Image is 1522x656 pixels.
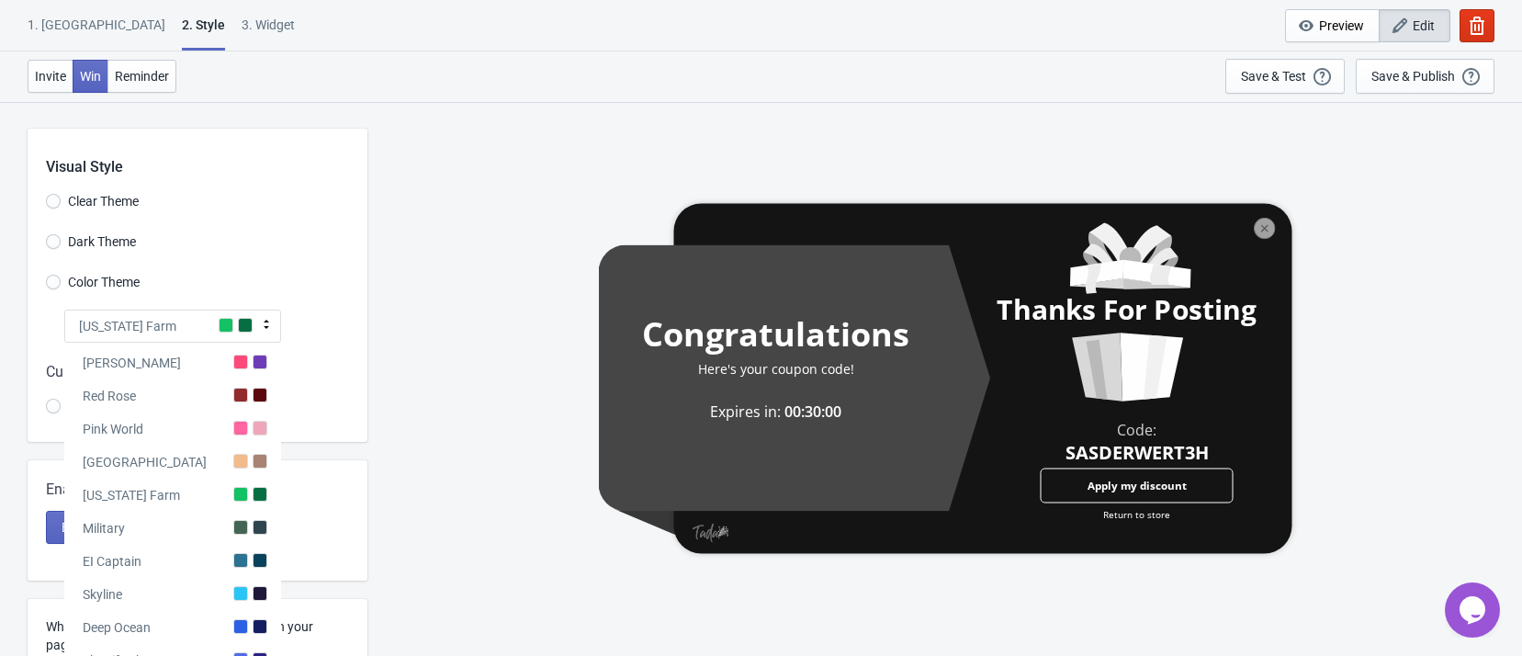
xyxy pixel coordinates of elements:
span: Enable [62,520,100,535]
div: [GEOGRAPHIC_DATA] [83,453,207,471]
button: Invite [28,60,73,93]
div: Save & Test [1241,69,1306,84]
button: Enable [46,511,116,544]
div: Deep Ocean [83,618,151,637]
span: Clear Theme [68,192,139,210]
button: Win [73,60,108,93]
div: 3. Widget [242,16,295,48]
iframe: chat widget [1445,582,1504,638]
button: Reminder [107,60,176,93]
span: Win [80,69,101,84]
div: Military [83,519,125,537]
div: Visual Style [46,129,367,178]
label: Where do you want to show the Widget on your page? [46,617,349,654]
span: Preview [1319,18,1364,33]
span: Edit [1413,18,1435,33]
span: Color Theme [68,273,140,291]
div: 1. [GEOGRAPHIC_DATA] [28,16,165,48]
div: [US_STATE] Farm [83,486,180,504]
span: Reminder [115,69,169,84]
button: Save & Publish [1356,59,1494,94]
span: Invite [35,69,66,84]
span: Enable confettis animation [46,479,220,501]
span: [US_STATE] Farm [79,317,176,335]
div: [PERSON_NAME] [83,354,181,372]
button: Edit [1379,9,1450,42]
span: Dark Theme [68,232,136,251]
button: Save & Test [1225,59,1345,94]
button: Preview [1285,9,1380,42]
div: EI Captain [83,552,141,571]
div: Save & Publish [1371,69,1455,84]
div: 2 . Style [182,16,225,51]
div: Skyline [83,585,122,604]
div: Red Rose [83,387,136,405]
div: Pink World [83,420,143,438]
